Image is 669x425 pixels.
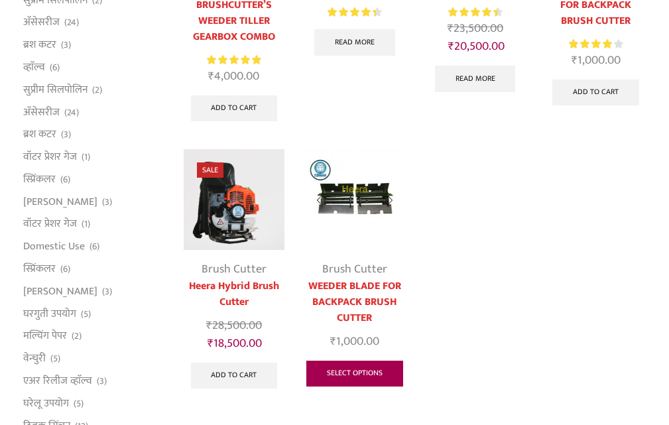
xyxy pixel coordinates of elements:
[23,258,56,280] a: स्प्रिंकलर
[61,38,71,52] span: (3)
[208,334,213,353] span: ₹
[23,123,56,146] a: ब्रश कटर
[23,302,76,325] a: घरगुती उपयोग
[23,280,97,302] a: [PERSON_NAME]
[197,162,223,178] span: Sale
[208,66,259,86] bdi: 4,000.00
[23,190,97,213] a: [PERSON_NAME]
[306,361,403,387] a: Select options for “WEEDER BLADE FOR BACKPACK BRUSH CUTTER”
[206,316,212,335] span: ₹
[81,308,91,321] span: (5)
[328,5,381,19] div: Rated 4.50 out of 5
[208,334,262,353] bdi: 18,500.00
[102,285,112,298] span: (3)
[23,235,85,258] a: Domestic Use
[23,101,60,123] a: अ‍ॅसेसरीज
[23,369,92,392] a: एअर रिलीज व्हाॅल्व
[23,11,60,34] a: अ‍ॅसेसरीज
[23,213,77,235] a: वॉटर प्रेशर गेज
[206,316,262,335] bdi: 28,500.00
[207,53,261,67] span: Rated out of 5
[330,332,379,351] bdi: 1,000.00
[64,106,79,119] span: (24)
[23,392,69,414] a: घरेलू उपयोग
[23,146,77,168] a: वॉटर प्रेशर गेज
[23,325,67,347] a: मल्चिंग पेपर
[23,78,88,101] a: सुप्रीम सिलपोलिन
[191,95,278,122] a: Add to cart: “HEERA BRUSHCUTTER'S WEEDER TILLER GEARBOX COMBO”
[102,196,112,209] span: (3)
[572,50,578,70] span: ₹
[569,37,623,51] div: Rated 4.00 out of 5
[50,352,60,365] span: (5)
[92,84,102,97] span: (2)
[448,19,503,38] bdi: 23,500.00
[448,19,454,38] span: ₹
[64,16,79,29] span: (24)
[61,128,71,141] span: (3)
[74,397,84,410] span: (5)
[50,61,60,74] span: (6)
[330,332,336,351] span: ₹
[208,66,214,86] span: ₹
[552,80,639,106] a: Add to cart: “TILLER BLADE (PAIR) FOR BACKPACK BRUSH CUTTER”
[328,5,376,19] span: Rated out of 5
[207,53,261,67] div: Rated 5.00 out of 5
[322,259,387,279] a: Brush Cutter
[23,168,56,190] a: स्प्रिंकलर
[60,263,70,276] span: (6)
[314,29,395,56] a: Read more about “Heera Chain Cutter”
[23,56,45,79] a: व्हाॅल्व
[184,278,284,310] a: Heera Hybrid Brush Cutter
[72,330,82,343] span: (2)
[435,66,516,92] a: Read more about “Heera Brush Cutter”
[184,149,284,250] img: Heera Hybrid Brush Cutter
[23,34,56,56] a: ब्रश कटर
[191,363,278,389] a: Add to cart: “Heera Hybrid Brush Cutter”
[569,37,612,51] span: Rated out of 5
[60,173,70,186] span: (6)
[448,5,497,19] span: Rated out of 5
[304,278,405,326] a: WEEDER BLADE FOR BACKPACK BRUSH CUTTER
[304,149,405,250] img: Weeder Blade For Brush Cutter
[97,375,107,388] span: (3)
[448,36,454,56] span: ₹
[82,217,90,231] span: (1)
[202,259,267,279] a: Brush Cutter
[572,50,621,70] bdi: 1,000.00
[448,5,502,19] div: Rated 4.55 out of 5
[448,36,505,56] bdi: 20,500.00
[82,151,90,164] span: (1)
[23,347,46,370] a: वेन्चुरी
[90,240,99,253] span: (6)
